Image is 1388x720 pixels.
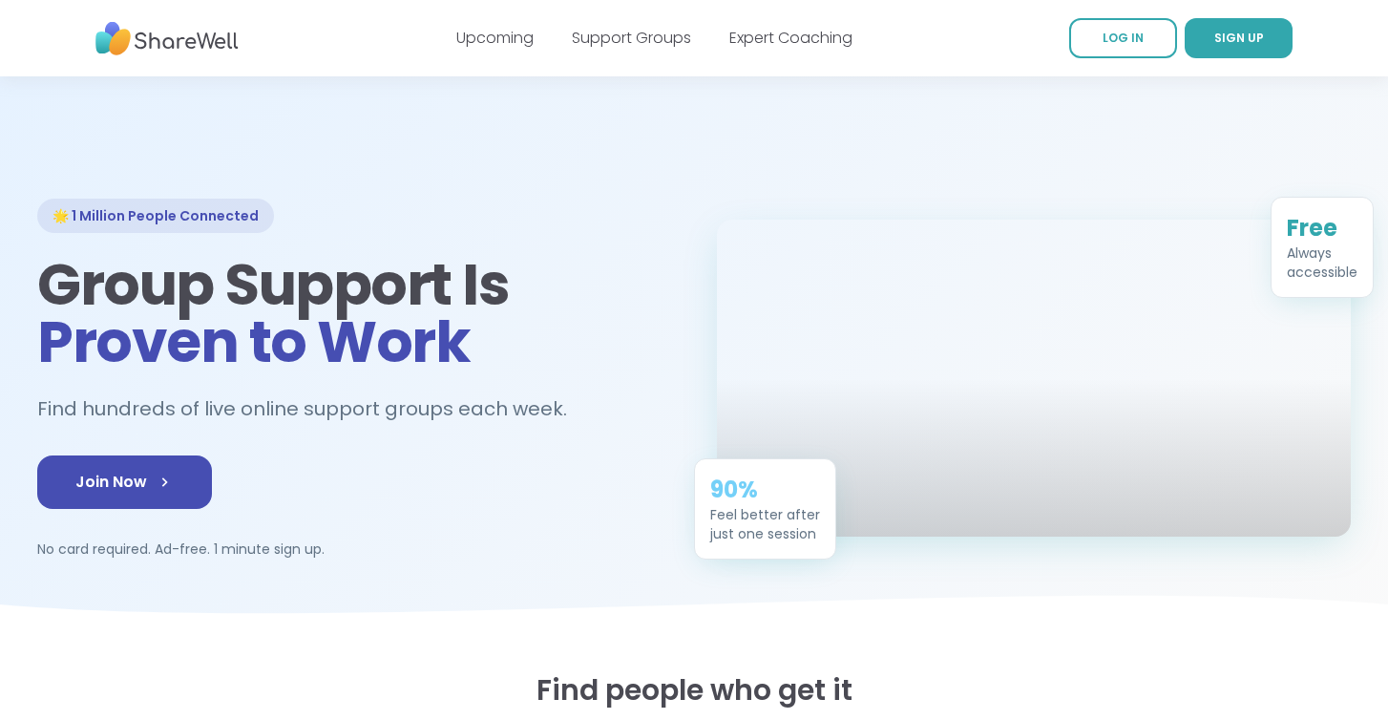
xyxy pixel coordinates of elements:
[710,475,820,505] div: 90%
[95,12,239,65] img: ShareWell Nav Logo
[37,455,212,509] a: Join Now
[37,302,470,382] span: Proven to Work
[1103,30,1144,46] span: LOG IN
[37,673,1351,708] h2: Find people who get it
[456,27,534,49] a: Upcoming
[1185,18,1293,58] a: SIGN UP
[37,540,671,559] p: No card required. Ad-free. 1 minute sign up.
[729,27,852,49] a: Expert Coaching
[710,505,820,543] div: Feel better after just one session
[1069,18,1177,58] a: LOG IN
[75,471,174,494] span: Join Now
[572,27,691,49] a: Support Groups
[37,256,671,371] h1: Group Support Is
[37,393,587,425] h2: Find hundreds of live online support groups each week.
[37,199,274,233] div: 🌟 1 Million People Connected
[1287,213,1357,244] div: Free
[1214,30,1264,46] span: SIGN UP
[1287,244,1357,282] div: Always accessible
